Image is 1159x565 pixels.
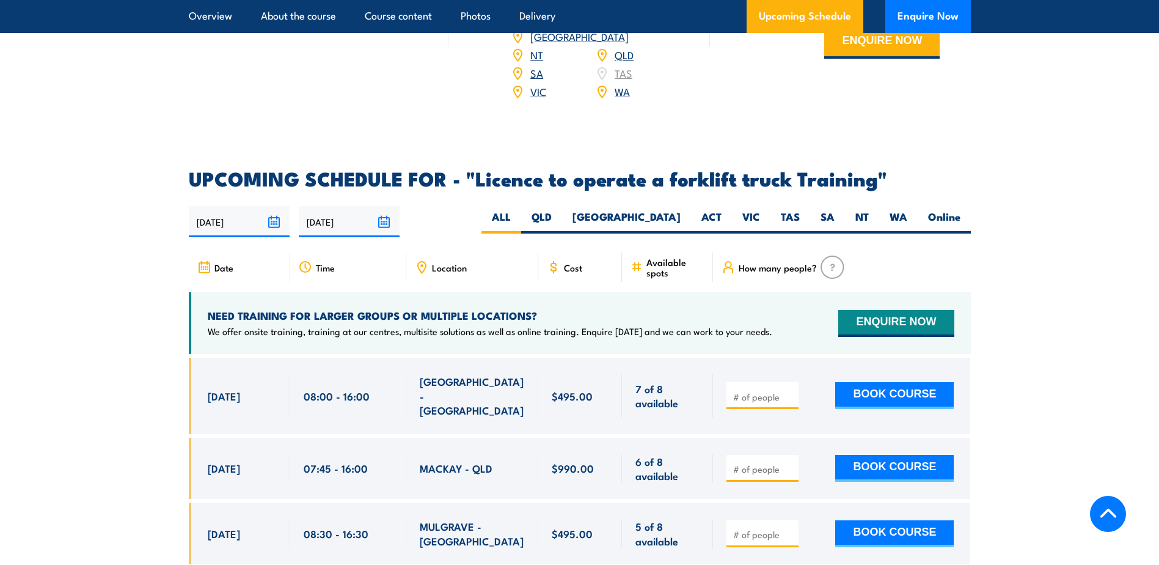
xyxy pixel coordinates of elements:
[208,389,240,403] span: [DATE]
[189,169,971,186] h2: UPCOMING SCHEDULE FOR - "Licence to operate a forklift truck Training"
[521,210,562,234] label: QLD
[432,262,467,273] span: Location
[420,461,492,475] span: MACKAY - QLD
[530,84,546,98] a: VIC
[564,262,582,273] span: Cost
[835,382,954,409] button: BOOK COURSE
[615,84,630,98] a: WA
[635,519,700,548] span: 5 of 8 available
[299,206,400,237] input: To date
[733,528,794,541] input: # of people
[552,526,593,541] span: $495.00
[552,461,594,475] span: $990.00
[189,206,290,237] input: From date
[208,325,772,338] p: We offer onsite training, training at our centres, multisite solutions as well as online training...
[208,309,772,322] h4: NEED TRAINING FOR LARGER GROUPS OR MULTIPLE LOCATIONS?
[810,210,845,234] label: SA
[316,262,335,273] span: Time
[879,210,918,234] label: WA
[635,454,700,483] span: 6 of 8 available
[530,29,629,43] a: [GEOGRAPHIC_DATA]
[562,210,691,234] label: [GEOGRAPHIC_DATA]
[552,389,593,403] span: $495.00
[739,262,817,273] span: How many people?
[214,262,233,273] span: Date
[530,47,543,62] a: NT
[304,461,368,475] span: 07:45 - 16:00
[838,310,954,337] button: ENQUIRE NOW
[208,461,240,475] span: [DATE]
[845,210,879,234] label: NT
[635,382,700,410] span: 7 of 8 available
[732,210,770,234] label: VIC
[420,519,525,548] span: MULGRAVE - [GEOGRAPHIC_DATA]
[646,257,704,278] span: Available spots
[733,391,794,403] input: # of people
[691,210,732,234] label: ACT
[835,455,954,482] button: BOOK COURSE
[420,374,525,417] span: [GEOGRAPHIC_DATA] - [GEOGRAPHIC_DATA]
[770,210,810,234] label: TAS
[530,65,543,80] a: SA
[918,210,971,234] label: Online
[733,463,794,475] input: # of people
[208,526,240,541] span: [DATE]
[304,526,368,541] span: 08:30 - 16:30
[615,47,634,62] a: QLD
[824,26,940,59] button: ENQUIRE NOW
[835,520,954,547] button: BOOK COURSE
[304,389,370,403] span: 08:00 - 16:00
[481,210,521,234] label: ALL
